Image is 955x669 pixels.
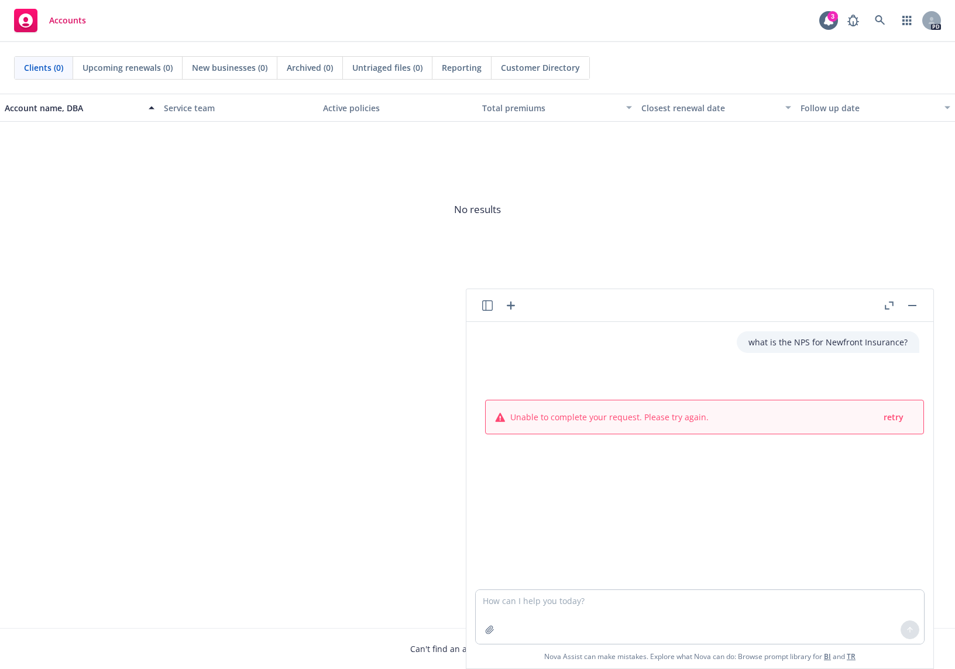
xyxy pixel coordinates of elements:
[748,336,908,348] p: what is the NPS for Newfront Insurance?
[482,102,619,114] div: Total premiums
[884,411,904,423] span: retry
[801,102,937,114] div: Follow up date
[895,9,919,32] a: Switch app
[9,4,91,37] a: Accounts
[5,102,142,114] div: Account name, DBA
[410,643,545,655] span: Can't find an account?
[841,9,865,32] a: Report a Bug
[501,61,580,74] span: Customer Directory
[164,102,314,114] div: Service team
[24,61,63,74] span: Clients (0)
[824,651,831,661] a: BI
[847,651,856,661] a: TR
[796,94,955,122] button: Follow up date
[637,94,796,122] button: Closest renewal date
[477,94,637,122] button: Total premiums
[641,102,778,114] div: Closest renewal date
[882,410,905,424] button: retry
[192,61,267,74] span: New businesses (0)
[827,11,838,22] div: 3
[159,94,318,122] button: Service team
[323,102,473,114] div: Active policies
[83,61,173,74] span: Upcoming renewals (0)
[287,61,333,74] span: Archived (0)
[352,61,422,74] span: Untriaged files (0)
[49,16,86,25] span: Accounts
[510,411,709,423] span: Unable to complete your request. Please try again.
[442,61,482,74] span: Reporting
[544,644,856,668] span: Nova Assist can make mistakes. Explore what Nova can do: Browse prompt library for and
[868,9,892,32] a: Search
[318,94,477,122] button: Active policies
